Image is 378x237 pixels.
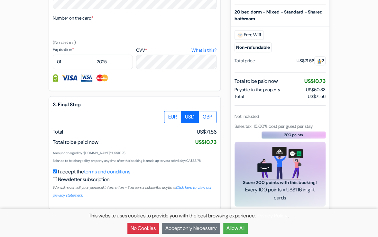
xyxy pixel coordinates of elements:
label: I accept the [58,168,130,176]
a: Privacy Policy. [257,212,288,219]
button: Allow All [223,223,248,234]
a: Click here to view our privacy statement. [53,185,212,198]
b: 20 bed dorm - Mixed - Standard - Shared bathroom [235,9,323,22]
small: Balance to be charged by property anytime after this booking is made up to your arrival day: CA$8... [53,159,201,163]
button: Accept only Necessary [162,223,220,234]
span: US$71.56 [197,128,217,136]
span: US$10.73 [304,78,326,84]
div: US$71.56 [297,57,326,64]
span: US$71.56 [308,93,326,100]
span: Payable to the property [235,86,280,93]
label: USD [181,111,199,123]
img: gift_card_hero_new.png [257,147,303,179]
div: Basic radio toggle button group [164,111,217,123]
p: This website uses cookies to provide you with the best browsing experience. . [3,212,375,220]
button: No Cookies [127,223,159,234]
img: Visa Electron [81,74,92,82]
img: free_wifi.svg [237,32,243,38]
a: What is this? [191,47,216,54]
span: 200 points [284,132,303,138]
img: Visa [61,74,78,82]
span: Total to be paid now [53,139,98,145]
small: (No dashes) [53,39,76,45]
label: GBP [198,111,217,123]
div: Not included [235,113,326,120]
small: We will never sell your personal information - You can unsubscribe anytime. [53,185,212,198]
span: Free Wifi [235,30,264,40]
label: EUR [164,111,181,123]
div: Total price: [235,57,256,64]
span: 2 [314,56,326,65]
span: Total [53,128,63,135]
span: US$60.83 [306,87,326,92]
label: Number on the card [53,15,93,22]
img: Credit card information fully secured and encrypted [53,74,58,82]
label: Newsletter subscription [58,176,110,183]
h5: 3. Final Step [53,101,217,108]
img: Master Card [96,74,109,82]
img: guest.svg [317,59,322,64]
small: Amount charged by “[DOMAIN_NAME]”: US$10.73 [53,151,125,155]
span: Every 100 points = US$1.16 in gift cards [242,186,318,201]
span: Score 200 points with this booking! [242,179,318,186]
label: CVV [136,47,216,54]
label: Expiration [53,46,133,53]
span: Total [235,93,244,100]
small: Non-refundable [235,42,272,52]
span: Sales tax: 15.00% cost per guest per stay [235,123,313,129]
span: Total to be paid now [235,77,278,85]
span: US$10.73 [195,139,217,145]
a: terms and conditions [84,168,130,175]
